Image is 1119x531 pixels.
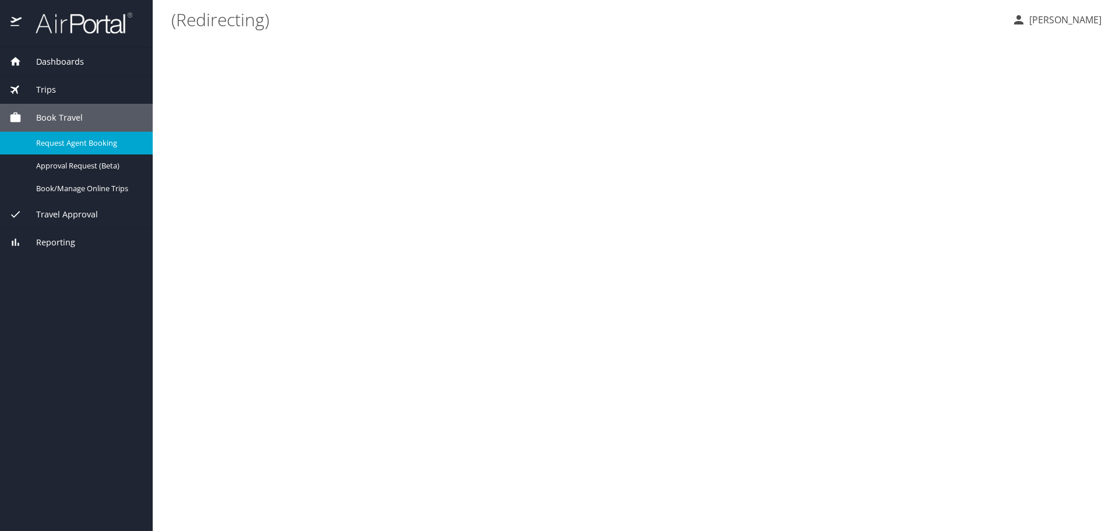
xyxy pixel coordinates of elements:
span: Request Agent Booking [36,138,139,149]
button: [PERSON_NAME] [1007,9,1106,30]
span: Travel Approval [22,208,98,221]
span: Book Travel [22,111,83,124]
span: Trips [22,83,56,96]
span: Approval Request (Beta) [36,160,139,171]
span: Dashboards [22,55,84,68]
img: airportal-logo.png [23,12,132,34]
p: [PERSON_NAME] [1026,13,1102,27]
h1: (Redirecting) [171,1,1002,37]
span: Reporting [22,236,75,249]
span: Book/Manage Online Trips [36,183,139,194]
img: icon-airportal.png [10,12,23,34]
